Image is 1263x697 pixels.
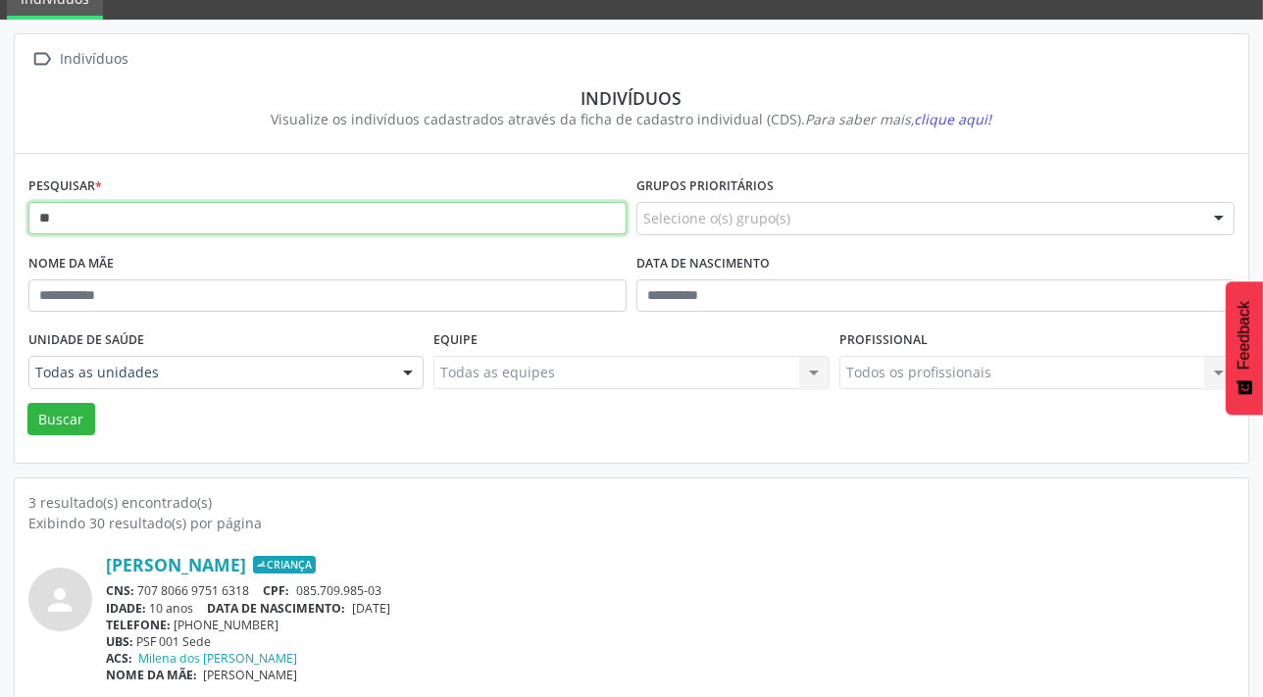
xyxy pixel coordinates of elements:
span: TELEFONE: [106,617,171,633]
label: Equipe [433,325,478,356]
button: Feedback - Mostrar pesquisa [1226,281,1263,415]
span: [DATE] [352,600,390,617]
i: person [43,582,78,618]
div: [PHONE_NUMBER] [106,617,1235,633]
div: 3 resultado(s) encontrado(s) [28,492,1235,513]
div: 10 anos [106,600,1235,617]
a: Milena dos [PERSON_NAME] [139,650,298,667]
span: CPF: [264,582,290,599]
div: Indivíduos [57,45,132,74]
span: Feedback [1236,301,1253,370]
span: clique aqui! [915,110,992,128]
button: Buscar [27,403,95,436]
label: Grupos prioritários [636,172,774,202]
div: Visualize os indivíduos cadastrados através da ficha de cadastro individual (CDS). [42,109,1221,129]
span: Selecione o(s) grupo(s) [643,208,790,228]
span: DATA DE NASCIMENTO: [208,600,346,617]
span: UBS: [106,633,133,650]
i:  [28,45,57,74]
label: Nome da mãe [28,249,114,279]
span: IDADE: [106,600,146,617]
span: ACS: [106,650,132,667]
label: Profissional [839,325,928,356]
div: 707 8066 9751 6318 [106,582,1235,599]
label: Unidade de saúde [28,325,144,356]
i: Para saber mais, [806,110,992,128]
label: Data de nascimento [636,249,770,279]
span: [PERSON_NAME] [204,667,298,683]
div: Exibindo 30 resultado(s) por página [28,513,1235,533]
div: Indivíduos [42,87,1221,109]
a:  Indivíduos [28,45,132,74]
span: NOME DA MÃE: [106,667,197,683]
span: Criança [253,556,316,573]
span: CNS: [106,582,134,599]
span: Todas as unidades [35,363,383,382]
label: Pesquisar [28,172,102,202]
a: [PERSON_NAME] [106,554,246,575]
span: 085.709.985-03 [296,582,381,599]
div: PSF 001 Sede [106,633,1235,650]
